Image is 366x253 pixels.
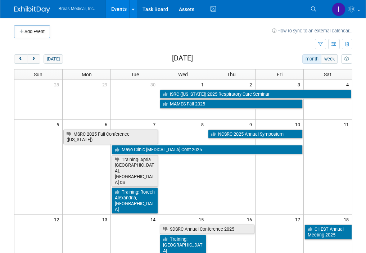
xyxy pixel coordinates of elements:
span: 28 [53,80,62,89]
img: ExhibitDay [14,6,50,13]
span: 18 [343,215,352,224]
a: SDSRC Annual Conference 2025 [160,225,254,234]
span: 10 [294,120,303,129]
span: 3 [297,80,303,89]
a: Training: Rotech Alexandria, [GEOGRAPHIC_DATA] [112,188,158,214]
span: 2 [249,80,255,89]
span: Fri [277,72,283,77]
span: Mon [82,72,92,77]
button: week [321,54,338,64]
span: Sat [324,72,331,77]
span: 15 [198,215,207,224]
a: ISRC ([US_STATE]) 2025 Respiratory Care Seminar [160,90,351,99]
a: NCSRC 2025 Annual Symposium [208,130,303,139]
a: CHEST Annual Meeting 2025 [304,225,352,239]
a: MSRC 2025 Fall Conference ([US_STATE]) [63,130,158,144]
span: 9 [249,120,255,129]
span: Sun [34,72,42,77]
button: prev [14,54,27,64]
button: [DATE] [44,54,63,64]
span: 5 [56,120,62,129]
span: Wed [178,72,188,77]
a: Training: Apria [GEOGRAPHIC_DATA], [GEOGRAPHIC_DATA] ca [112,155,158,187]
span: 13 [101,215,110,224]
button: month [302,54,321,64]
span: 16 [246,215,255,224]
span: Breas Medical, Inc. [59,6,95,11]
span: 7 [152,120,159,129]
img: Inga Dolezar [332,3,345,16]
a: MAMES Fall 2025 [160,99,303,109]
button: next [27,54,40,64]
button: Add Event [14,25,50,38]
span: Thu [227,72,236,77]
span: 4 [345,80,352,89]
span: 29 [101,80,110,89]
a: How to sync to an external calendar... [272,28,352,33]
span: Tue [131,72,139,77]
span: 11 [343,120,352,129]
a: Mayo Clinic [MEDICAL_DATA] Conf 2025 [112,145,303,154]
span: 1 [200,80,207,89]
span: 14 [150,215,159,224]
span: 8 [200,120,207,129]
h2: [DATE] [172,54,193,62]
span: 12 [53,215,62,224]
span: 30 [150,80,159,89]
span: 17 [294,215,303,224]
i: Personalize Calendar [344,57,349,62]
span: 6 [104,120,110,129]
button: myCustomButton [341,54,352,64]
